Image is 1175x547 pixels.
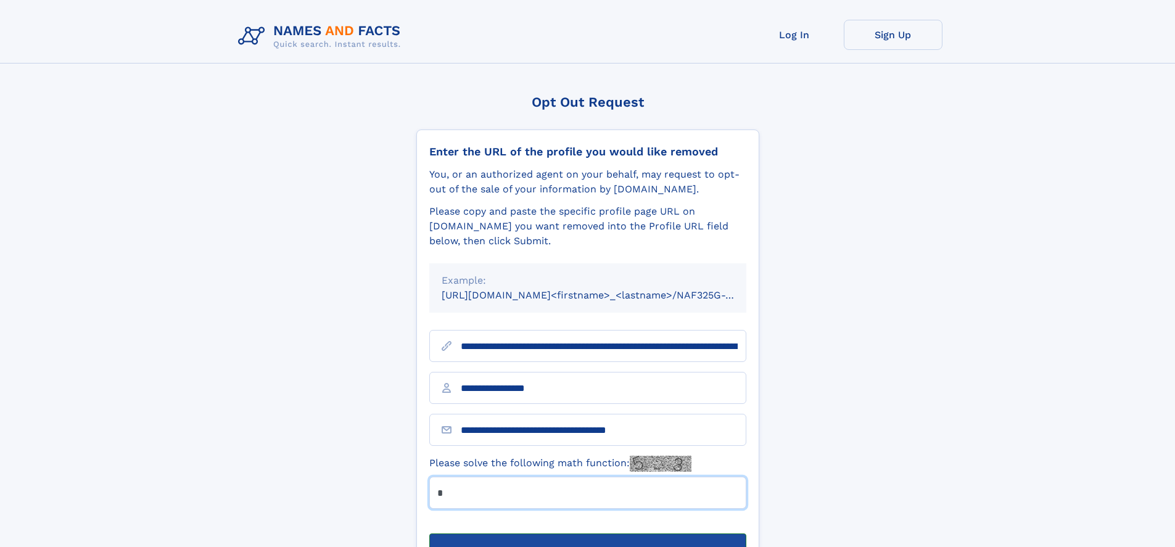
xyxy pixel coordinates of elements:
[429,456,691,472] label: Please solve the following math function:
[233,20,411,53] img: Logo Names and Facts
[429,167,746,197] div: You, or an authorized agent on your behalf, may request to opt-out of the sale of your informatio...
[442,289,770,301] small: [URL][DOMAIN_NAME]<firstname>_<lastname>/NAF325G-xxxxxxxx
[416,94,759,110] div: Opt Out Request
[429,204,746,249] div: Please copy and paste the specific profile page URL on [DOMAIN_NAME] you want removed into the Pr...
[844,20,942,50] a: Sign Up
[442,273,734,288] div: Example:
[429,145,746,158] div: Enter the URL of the profile you would like removed
[745,20,844,50] a: Log In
